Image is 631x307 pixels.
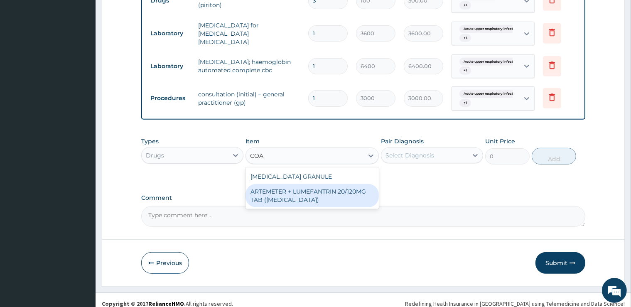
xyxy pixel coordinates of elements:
[194,86,304,111] td: consultation (initial) – general practitioner (gp)
[194,17,304,50] td: [MEDICAL_DATA] for [MEDICAL_DATA] [MEDICAL_DATA]
[48,97,115,181] span: We're online!
[532,148,576,165] button: Add
[485,137,515,145] label: Unit Price
[146,151,164,160] div: Drugs
[459,99,471,107] span: + 1
[15,42,34,62] img: d_794563401_company_1708531726252_794563401
[194,54,304,79] td: [MEDICAL_DATA]; haemoglobin automated complete cbc
[459,58,520,66] span: Acute upper respiratory infect...
[146,91,194,106] td: Procedures
[141,138,159,145] label: Types
[43,47,140,57] div: Chat with us now
[459,34,471,42] span: + 1
[146,26,194,41] td: Laboratory
[459,66,471,75] span: + 1
[535,252,585,274] button: Submit
[141,252,189,274] button: Previous
[246,137,260,145] label: Item
[459,90,520,98] span: Acute upper respiratory infect...
[4,212,158,241] textarea: Type your message and hit 'Enter'
[136,4,156,24] div: Minimize live chat window
[381,137,424,145] label: Pair Diagnosis
[459,1,471,10] span: + 1
[146,59,194,74] td: Laboratory
[246,169,379,184] div: [MEDICAL_DATA] GRANULE
[459,25,520,33] span: Acute upper respiratory infect...
[385,151,434,160] div: Select Diagnosis
[246,184,379,207] div: ARTEMETER + LUMEFANTRIN 20/120MG TAB ([MEDICAL_DATA])
[141,194,585,201] label: Comment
